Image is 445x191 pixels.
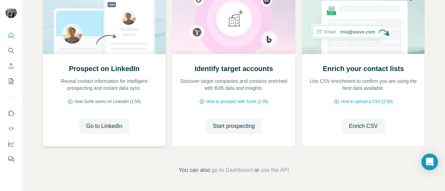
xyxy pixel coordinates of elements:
span: How to upload a CSV (2:59) [341,98,393,105]
div: Open Intercom Messenger [421,154,438,170]
button: Start prospecting [206,119,262,134]
span: Go to LinkedIn [86,122,122,130]
img: Avatar [6,7,17,18]
button: Quick start [6,29,17,42]
button: Search [6,44,17,57]
span: Enrich CSV [349,122,378,130]
button: Enrich CSV [342,119,385,134]
h2: Prospect on LinkedIn [69,64,139,73]
button: My lists [6,75,17,87]
span: Start prospecting [213,122,255,130]
span: How to prospect with Surfe (1:30) [206,98,268,105]
button: Go to LinkedIn [79,119,129,134]
h2: Enrich your contact lists [323,64,404,73]
p: Discover target companies and contacts enriched with B2B data and insights. [179,78,288,92]
button: Use Surfe API [6,122,17,135]
p: Reveal contact information for intelligent prospecting and instant data sync. [50,78,159,92]
span: or [254,166,259,174]
button: Enrich CSV [6,60,17,72]
button: go to Dashboard [212,166,253,174]
button: Feedback [6,153,17,165]
button: Use Surfe on LinkedIn [6,107,17,120]
span: How Surfe works on LinkedIn (1:58) [74,98,141,105]
button: use the API [260,166,289,174]
span: You can also [179,166,210,174]
p: Use CSV enrichment to confirm you are using the best data available. [309,78,418,92]
button: Dashboard [6,138,17,150]
h2: Identify target accounts [195,64,273,73]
